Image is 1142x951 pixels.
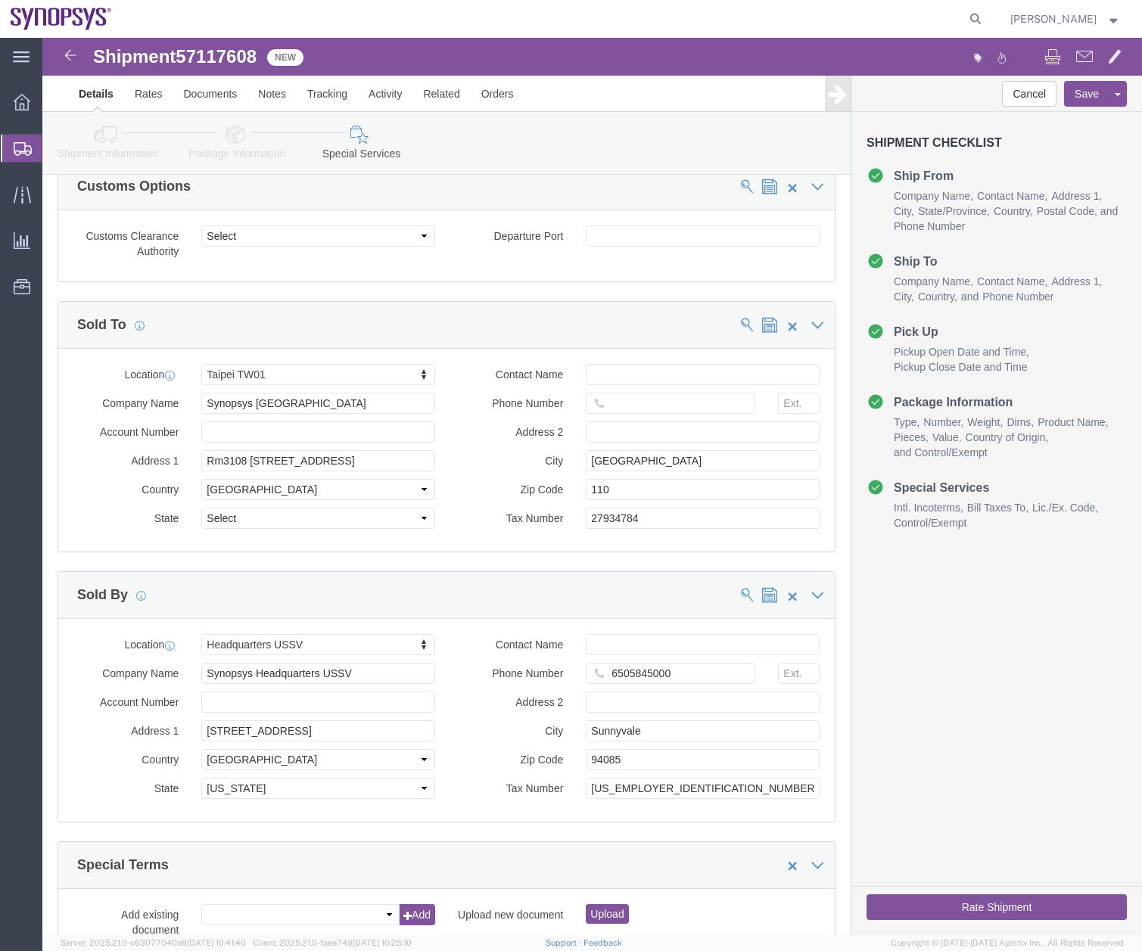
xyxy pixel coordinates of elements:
[546,938,583,947] a: Support
[1010,10,1122,28] button: [PERSON_NAME]
[253,938,412,947] span: Client: 2025.21.0-faee749
[187,938,246,947] span: [DATE] 10:41:40
[1010,11,1097,27] span: Zach Anderson
[61,938,246,947] span: Server: 2025.21.0-c63077040a8
[42,38,1142,935] iframe: FS Legacy Container
[11,8,112,30] img: logo
[583,938,622,947] a: Feedback
[353,938,412,947] span: [DATE] 10:25:10
[891,937,1124,949] span: Copyright © [DATE]-[DATE] Agistix Inc., All Rights Reserved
